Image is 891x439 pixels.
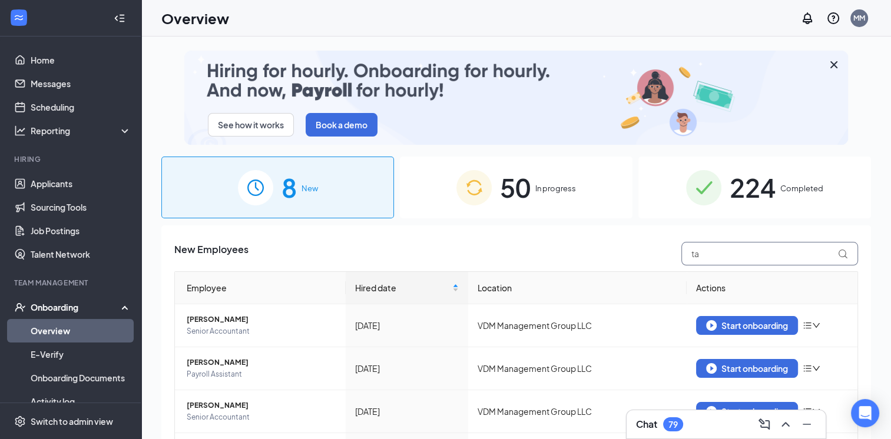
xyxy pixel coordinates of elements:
[803,364,812,373] span: bars
[31,48,131,72] a: Home
[636,418,657,431] h3: Chat
[706,320,788,331] div: Start onboarding
[803,407,812,416] span: bars
[696,402,798,421] button: Start onboarding
[31,415,113,427] div: Switch to admin view
[755,415,774,434] button: ComposeMessage
[730,167,776,208] span: 224
[31,95,131,119] a: Scheduling
[668,420,678,430] div: 79
[187,325,336,337] span: Senior Accountant
[31,125,132,137] div: Reporting
[31,72,131,95] a: Messages
[797,415,816,434] button: Minimize
[812,407,820,415] span: down
[31,172,131,195] a: Applicants
[779,417,793,431] svg: ChevronUp
[306,113,377,137] button: Book a demo
[31,319,131,342] a: Overview
[757,417,771,431] svg: ComposeMessage
[776,415,795,434] button: ChevronUp
[31,219,131,242] a: Job Postings
[812,321,820,330] span: down
[800,417,814,431] svg: Minimize
[114,12,125,24] svg: Collapse
[800,11,814,25] svg: Notifications
[681,242,858,265] input: Search by Name, Job Posting, or Process
[208,113,294,137] button: See how it works
[302,182,318,194] span: New
[827,58,841,72] svg: Cross
[706,363,788,374] div: Start onboarding
[468,272,687,304] th: Location
[14,125,26,137] svg: Analysis
[535,182,576,194] span: In progress
[14,301,26,313] svg: UserCheck
[187,400,336,411] span: [PERSON_NAME]
[780,182,823,194] span: Completed
[187,368,336,380] span: Payroll Assistant
[696,359,798,378] button: Start onboarding
[355,281,450,294] span: Hired date
[355,362,459,375] div: [DATE]
[31,301,121,313] div: Onboarding
[31,390,131,413] a: Activity log
[175,272,346,304] th: Employee
[187,357,336,368] span: [PERSON_NAME]
[468,390,687,433] td: VDM Management Group LLC
[31,242,131,266] a: Talent Network
[14,415,26,427] svg: Settings
[853,13,865,23] div: MM
[187,314,336,325] span: [PERSON_NAME]
[468,347,687,390] td: VDM Management Group LLC
[851,399,879,427] div: Open Intercom Messenger
[687,272,857,304] th: Actions
[31,366,131,390] a: Onboarding Documents
[31,195,131,219] a: Sourcing Tools
[355,319,459,332] div: [DATE]
[13,12,25,24] svg: WorkstreamLogo
[355,405,459,418] div: [DATE]
[826,11,840,25] svg: QuestionInfo
[803,321,812,330] span: bars
[500,167,531,208] span: 50
[187,411,336,423] span: Senior Accountant
[31,342,131,366] a: E-Verify
[812,364,820,373] span: down
[14,278,129,288] div: Team Management
[281,167,297,208] span: 8
[174,242,249,265] span: New Employees
[14,154,129,164] div: Hiring
[706,406,788,417] div: Start onboarding
[696,316,798,335] button: Start onboarding
[161,8,229,28] h1: Overview
[184,51,848,145] img: payroll-small.gif
[468,304,687,347] td: VDM Management Group LLC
